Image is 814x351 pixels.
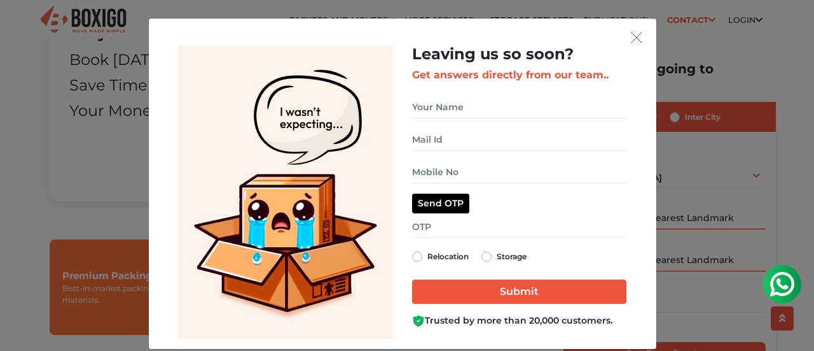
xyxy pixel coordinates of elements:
input: Mail Id [412,129,626,151]
img: whatsapp-icon.svg [13,13,38,38]
input: Your Name [412,96,626,118]
button: Send OTP [412,194,469,213]
img: Lead Welcome Image [178,45,393,339]
input: Mobile No [412,161,626,183]
img: Boxigo Customer Shield [412,315,425,327]
img: exit [631,32,642,43]
label: Relocation [427,249,469,264]
h3: Get answers directly from our team.. [412,69,626,81]
input: Submit [412,280,626,304]
input: OTP [412,216,626,238]
h2: Leaving us so soon? [412,45,626,64]
label: Storage [497,249,527,264]
div: Trusted by more than 20,000 customers. [412,314,626,327]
